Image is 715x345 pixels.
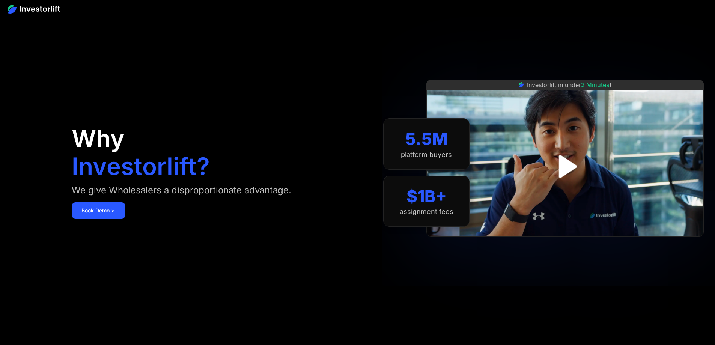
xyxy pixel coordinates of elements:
div: platform buyers [401,151,452,159]
a: Book Demo ➢ [72,202,125,219]
div: We give Wholesalers a disproportionate advantage. [72,184,291,196]
div: assignment fees [400,208,453,216]
div: Investorlift in under ! [527,80,611,89]
span: 2 Minutes [581,81,610,89]
h1: Investorlift? [72,154,210,178]
a: open lightbox [548,150,582,183]
div: $1B+ [406,187,447,206]
iframe: Customer reviews powered by Trustpilot [509,240,622,249]
h1: Why [72,127,125,151]
div: 5.5M [405,129,448,149]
